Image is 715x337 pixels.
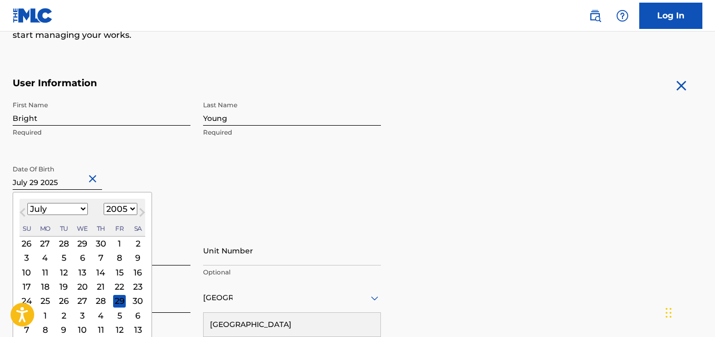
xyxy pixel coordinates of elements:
div: Choose Tuesday, July 19th, 2005 [57,280,70,293]
div: Choose Thursday, July 21st, 2005 [95,280,107,293]
iframe: Chat Widget [662,287,715,337]
img: search [589,9,601,22]
div: [GEOGRAPHIC_DATA] [204,313,380,336]
img: MLC Logo [13,8,53,23]
div: Choose Monday, July 4th, 2005 [39,252,52,264]
div: Tuesday [57,222,70,235]
div: Choose Sunday, July 10th, 2005 [21,266,33,279]
p: Required [13,128,190,137]
div: Choose Thursday, June 30th, 2005 [95,237,107,250]
div: Choose Thursday, August 11th, 2005 [95,323,107,336]
div: Saturday [132,222,144,235]
div: Choose Wednesday, August 10th, 2005 [76,323,89,336]
div: Choose Sunday, July 17th, 2005 [21,280,33,293]
div: Choose Saturday, July 30th, 2005 [132,295,144,308]
div: Choose Monday, August 8th, 2005 [39,323,52,336]
div: Choose Saturday, July 2nd, 2005 [132,237,144,250]
div: Choose Tuesday, August 9th, 2005 [57,323,70,336]
div: Choose Monday, July 18th, 2005 [39,280,52,293]
div: Choose Sunday, June 26th, 2005 [21,237,33,250]
div: Choose Thursday, July 14th, 2005 [95,266,107,279]
div: Choose Friday, July 22nd, 2005 [113,280,126,293]
div: Choose Wednesday, June 29th, 2005 [76,237,89,250]
div: Choose Thursday, July 7th, 2005 [95,252,107,264]
div: Help [612,5,633,26]
div: Choose Wednesday, July 6th, 2005 [76,252,89,264]
div: Choose Monday, August 1st, 2005 [39,309,52,322]
img: close [673,77,690,94]
div: Choose Sunday, July 3rd, 2005 [21,252,33,264]
div: Choose Friday, July 15th, 2005 [113,266,126,279]
div: Choose Monday, July 11th, 2005 [39,266,52,279]
div: Choose Thursday, August 4th, 2005 [95,309,107,322]
div: Choose Friday, August 5th, 2005 [113,309,126,322]
div: Choose Saturday, July 9th, 2005 [132,252,144,264]
div: Choose Sunday, August 7th, 2005 [21,323,33,336]
div: Choose Saturday, July 16th, 2005 [132,266,144,279]
div: Choose Sunday, July 24th, 2005 [21,295,33,308]
button: Previous Month [14,206,31,223]
div: Choose Wednesday, July 20th, 2005 [76,280,89,293]
div: Choose Friday, July 8th, 2005 [113,252,126,264]
div: Month July, 2005 [19,237,145,337]
div: Choose Friday, August 12th, 2005 [113,323,126,336]
div: Sunday [21,222,33,235]
div: Monday [39,222,52,235]
div: Wednesday [76,222,89,235]
div: Choose Saturday, July 23rd, 2005 [132,280,144,293]
a: Log In [639,3,702,29]
div: Choose Saturday, August 6th, 2005 [132,309,144,322]
div: Choose Tuesday, July 26th, 2005 [57,295,70,308]
div: Choose Friday, July 1st, 2005 [113,237,126,250]
div: Choose Tuesday, July 5th, 2005 [57,252,70,264]
div: Choose Monday, June 27th, 2005 [39,237,52,250]
div: Choose Saturday, August 13th, 2005 [132,323,144,336]
div: Choose Friday, July 29th, 2005 [113,295,126,308]
div: Choose Tuesday, July 12th, 2005 [57,266,70,279]
button: Next Month [134,206,150,223]
div: Friday [113,222,126,235]
div: Choose Thursday, July 28th, 2005 [95,295,107,308]
a: Public Search [585,5,606,26]
img: help [616,9,629,22]
button: Close [86,163,102,195]
div: Choose Tuesday, June 28th, 2005 [57,237,70,250]
div: Thursday [95,222,107,235]
div: Choose Wednesday, August 3rd, 2005 [76,309,89,322]
div: Choose Wednesday, July 13th, 2005 [76,266,89,279]
h5: User Information [13,77,381,89]
div: Choose Tuesday, August 2nd, 2005 [57,309,70,322]
div: Choose Monday, July 25th, 2005 [39,295,52,308]
p: Optional [203,268,381,277]
p: Required [203,128,381,137]
div: Drag [666,297,672,329]
h5: Personal Address [13,224,702,236]
div: Choose Wednesday, July 27th, 2005 [76,295,89,308]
